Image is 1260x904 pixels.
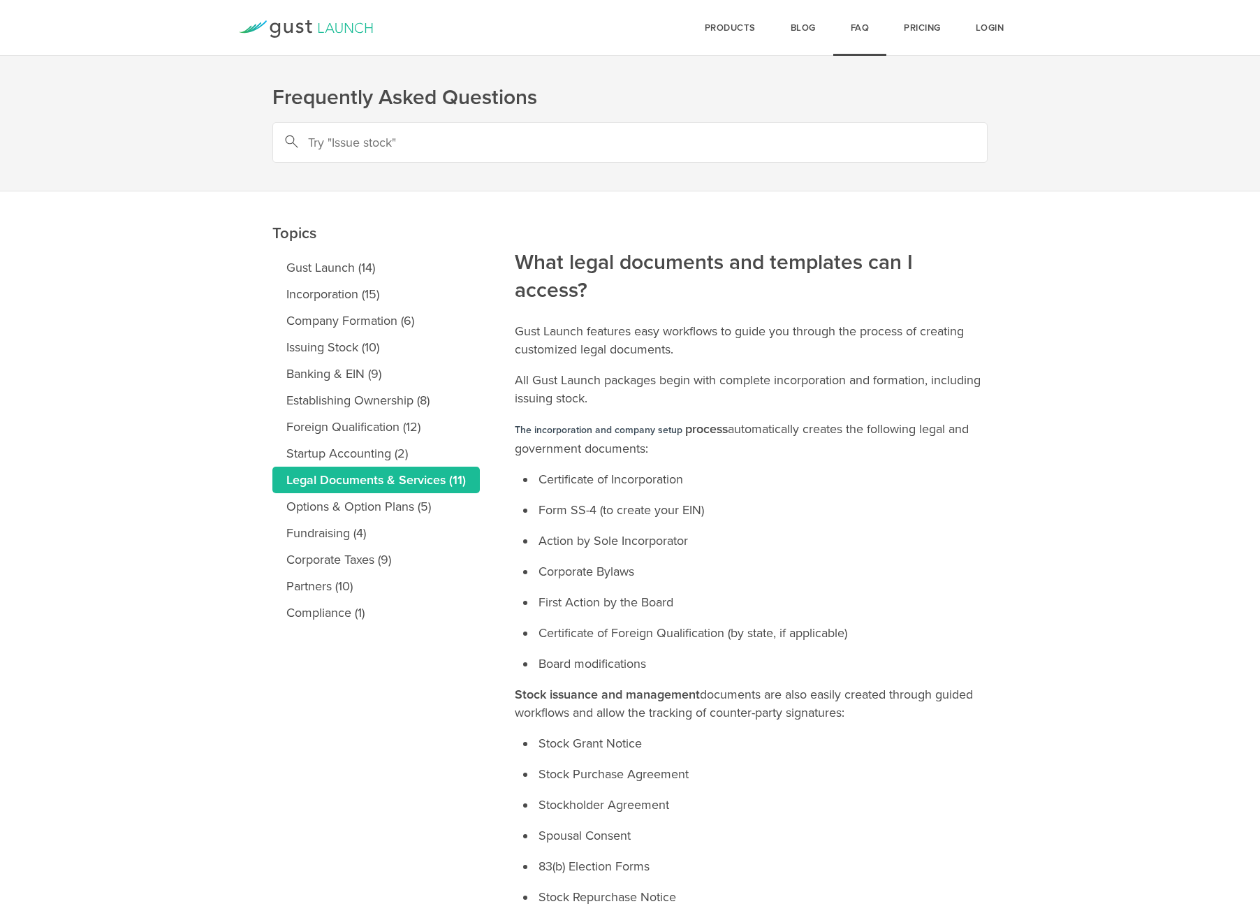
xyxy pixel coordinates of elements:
[536,796,988,814] li: Stockholder Agreement
[272,281,480,307] a: Incorporation (15)
[536,532,988,550] li: Action by Sole Incorporator
[272,307,480,334] a: Company Formation (6)
[515,420,988,458] p: automatically creates the following legal and government documents:
[272,387,480,414] a: Establishing Ownership (8)
[536,562,988,581] li: Corporate Bylaws
[272,125,480,247] h2: Topics
[272,573,480,599] a: Partners (10)
[515,687,700,702] strong: Stock issuance and management
[272,520,480,546] a: Fundraising (4)
[272,599,480,626] a: Compliance (1)
[272,360,480,387] a: Banking & EIN (9)
[272,84,988,112] h1: Frequently Asked Questions
[272,334,480,360] a: Issuing Stock (10)
[515,154,988,305] h2: What legal documents and templates can I access?
[272,493,480,520] a: Options & Option Plans (5)
[272,467,480,493] a: Legal Documents & Services (11)
[272,414,480,440] a: Foreign Qualification (12)
[536,857,988,875] li: 83(b) Election Forms
[685,421,728,437] strong: process
[536,593,988,611] li: First Action by the Board
[536,655,988,673] li: Board modifications
[272,546,480,573] a: Corporate Taxes (9)
[536,624,988,642] li: Certificate of Foreign Qualification (by state, if applicable)
[536,826,988,845] li: Spousal Consent
[536,765,988,783] li: Stock Purchase Agreement
[536,501,988,519] li: Form SS-4 (to create your EIN)
[515,685,988,722] p: documents are also easily created through guided workflows and allow the tracking of counter-part...
[515,322,988,358] p: Gust Launch features easy workflows to guide you through the process of creating customized legal...
[272,254,480,281] a: Gust Launch (14)
[515,371,988,407] p: All Gust Launch packages begin with complete incorporation and formation, including issuing stock.
[536,470,988,488] li: Certificate of Incorporation
[272,122,988,163] input: Try "Issue stock"
[272,440,480,467] a: Startup Accounting (2)
[536,734,988,752] li: Stock Grant Notice
[515,424,682,436] strong: The incorporation and company setup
